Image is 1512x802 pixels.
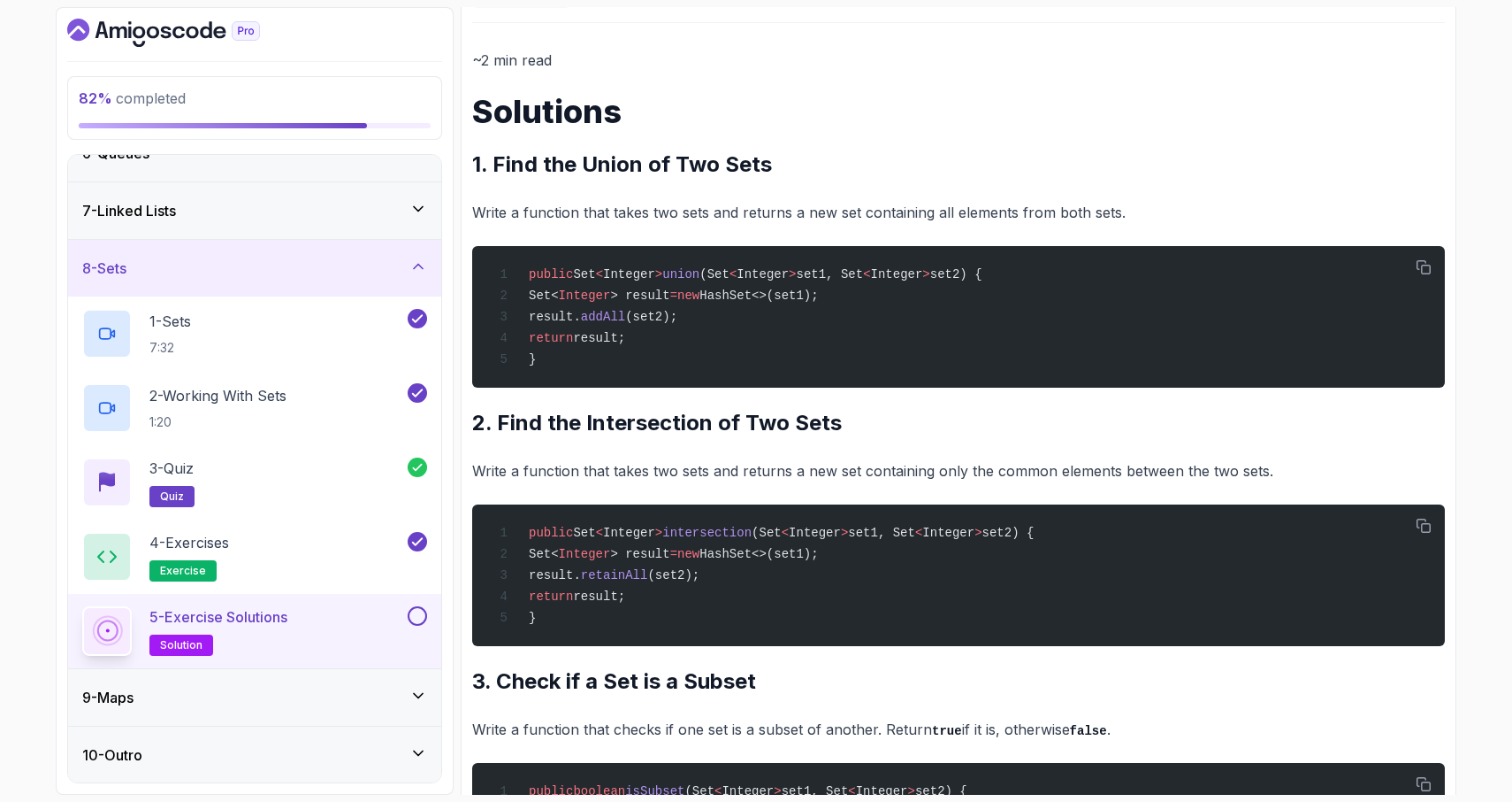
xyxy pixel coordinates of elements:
[529,547,559,561] span: Set<
[662,267,699,281] span: union
[529,331,573,345] span: return
[752,526,782,540] span: (Set
[863,267,870,281] span: <
[529,267,573,281] span: public
[856,784,908,798] span: Integer
[472,48,1445,73] p: ~2 min read
[581,568,648,582] span: retainAll
[472,200,1445,225] p: Write a function that takes two sets and returns a new set containing all elements from both sets.
[871,267,923,281] span: Integer
[573,590,625,604] span: result;
[82,606,427,656] button: 5-Exercise Solutionssolution
[782,526,789,540] span: <
[573,784,625,798] span: boolean
[82,458,427,507] button: 3-Quizquiz
[573,331,625,345] span: result;
[529,352,536,366] span: }
[573,267,595,281] span: Set
[149,311,191,332] p: 1 - Sets
[472,94,1445,129] h1: Solutions
[677,547,699,561] span: new
[472,150,1445,179] h2: 1. Find the Union of Two Sets
[932,724,962,738] code: true
[699,267,729,281] span: (Set
[67,19,301,47] a: Dashboard
[573,526,595,540] span: Set
[789,526,841,540] span: Integer
[922,526,974,540] span: Integer
[610,289,669,303] span: > result
[699,547,818,561] span: HashSet<>(set1);
[160,638,202,652] span: solution
[472,667,1445,696] h2: 3. Check if a Set is a Subset
[79,89,112,107] span: 82 %
[982,526,1035,540] span: set2) {
[603,526,655,540] span: Integer
[82,532,427,582] button: 4-Exercisesexercise
[848,784,855,798] span: <
[68,669,441,726] button: 9-Maps
[922,267,929,281] span: >
[677,289,699,303] span: new
[82,258,126,279] h3: 8 - Sets
[160,490,184,504] span: quiz
[529,590,573,604] span: return
[529,784,573,798] span: public
[625,310,677,324] span: (set2);
[596,267,603,281] span: <
[789,267,796,281] span: >
[160,564,206,578] span: exercise
[149,339,191,357] p: 7:32
[647,568,699,582] span: (set2);
[559,547,611,561] span: Integer
[149,385,286,406] p: 2 - Working With Sets
[655,267,662,281] span: >
[714,784,722,798] span: <
[79,89,186,107] span: completed
[797,267,864,281] span: set1, Set
[699,289,818,303] span: HashSet<>(set1);
[559,289,611,303] span: Integer
[581,310,625,324] span: addAll
[68,182,441,239] button: 7-Linked Lists
[610,547,669,561] span: > result
[472,409,1445,437] h2: 2. Find the Intersection of Two Sets
[529,289,559,303] span: Set<
[782,784,849,798] span: set1, Set
[841,526,848,540] span: >
[472,459,1445,483] p: Write a function that takes two sets and returns a new set containing only the common elements be...
[68,240,441,297] button: 8-Sets
[149,606,287,628] p: 5 - Exercise Solutions
[737,267,789,281] span: Integer
[774,784,781,798] span: >
[529,310,581,324] span: result.
[1070,724,1107,738] code: false
[529,568,581,582] span: result.
[529,526,573,540] span: public
[82,200,176,221] h3: 7 - Linked Lists
[655,526,662,540] span: >
[472,717,1445,743] p: Write a function that checks if one set is a subset of another. Return if it is, otherwise .
[974,526,981,540] span: >
[149,458,194,479] p: 3 - Quiz
[930,267,982,281] span: set2) {
[670,289,677,303] span: =
[722,784,774,798] span: Integer
[662,526,752,540] span: intersection
[529,611,536,625] span: }
[596,526,603,540] span: <
[908,784,915,798] span: >
[729,267,737,281] span: <
[82,744,142,766] h3: 10 - Outro
[82,383,427,433] button: 2-Working With Sets1:20
[670,547,677,561] span: =
[149,532,229,553] p: 4 - Exercises
[915,784,967,798] span: set2) {
[82,687,134,708] h3: 9 - Maps
[625,784,684,798] span: isSubset
[684,784,714,798] span: (Set
[82,309,427,359] button: 1-Sets7:32
[848,526,915,540] span: set1, Set
[149,413,286,431] p: 1:20
[68,727,441,783] button: 10-Outro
